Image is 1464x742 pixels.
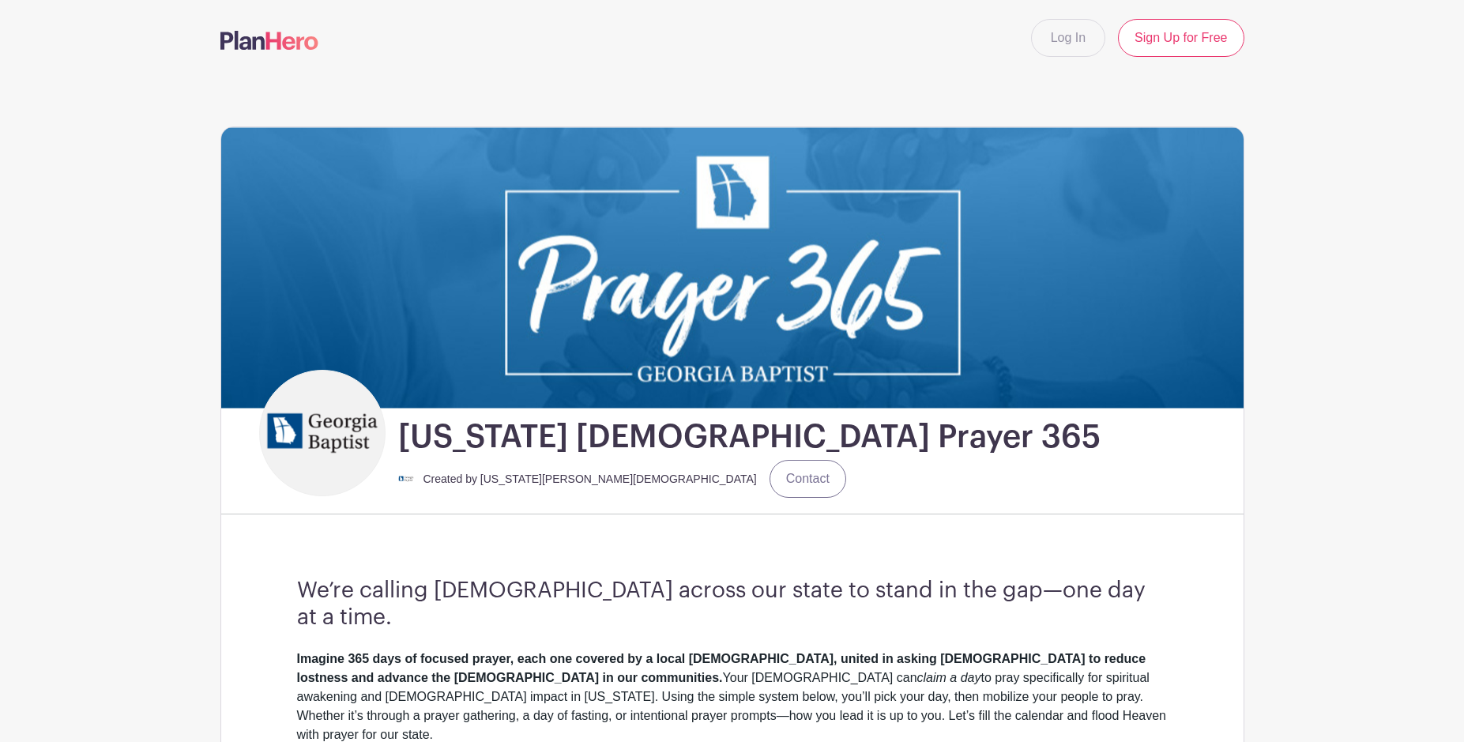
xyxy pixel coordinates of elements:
[297,652,1146,684] strong: Imagine 365 days of focused prayer, each one covered by a local [DEMOGRAPHIC_DATA], united in ask...
[423,473,757,485] small: Created by [US_STATE][PERSON_NAME][DEMOGRAPHIC_DATA]
[917,671,981,684] em: claim a day
[221,127,1244,408] img: Prayer%20365_930x255.jpg
[398,471,414,487] img: georgia%20baptist%20logo.png
[1118,19,1244,57] a: Sign Up for Free
[1031,19,1105,57] a: Log In
[398,417,1101,457] h1: [US_STATE] [DEMOGRAPHIC_DATA] Prayer 365
[263,374,382,492] img: georgia%20baptist%20logo.png
[220,31,318,50] img: logo-507f7623f17ff9eddc593b1ce0a138ce2505c220e1c5a4e2b4648c50719b7d32.svg
[297,578,1168,631] h3: We’re calling [DEMOGRAPHIC_DATA] across our state to stand in the gap—one day at a time.
[770,460,846,498] a: Contact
